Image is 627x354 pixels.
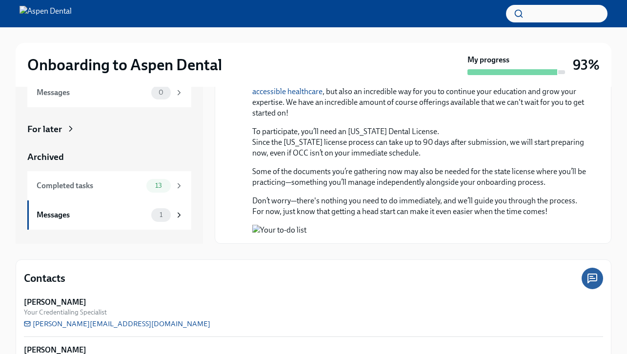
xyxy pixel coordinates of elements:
div: Completed tasks [37,180,142,191]
strong: [PERSON_NAME] [24,297,86,308]
h4: Contacts [24,271,65,286]
a: Messages0 [27,78,191,107]
a: For later [27,123,191,136]
span: Your Credentialing Specialist [24,308,107,317]
p: At Aspen Dental, we’re committed to helping you grow! [GEOGRAPHIC_DATA] (OCC), located in [GEOGRA... [252,65,587,118]
span: 1 [154,211,168,218]
a: Archived [27,151,191,163]
button: Zoom image [252,225,587,236]
p: To participate, you’ll need an [US_STATE] Dental License. Since the [US_STATE] license process ca... [252,126,587,158]
a: Messages1 [27,200,191,230]
img: Aspen Dental [20,6,72,21]
p: Don’t worry—there's nothing you need to do immediately, and we’ll guide you through the process. ... [252,196,587,217]
strong: My progress [467,55,509,65]
h3: 93% [573,56,600,74]
div: Messages [37,210,147,220]
span: 0 [153,89,169,96]
p: Some of the documents you’re gathering now may also be needed for the state license where you’ll ... [252,166,587,188]
div: For later [27,123,62,136]
span: 13 [149,182,168,189]
div: Messages [37,87,147,98]
h2: Onboarding to Aspen Dental [27,55,222,75]
a: [PERSON_NAME][EMAIL_ADDRESS][DOMAIN_NAME] [24,319,210,329]
a: Completed tasks13 [27,171,191,200]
